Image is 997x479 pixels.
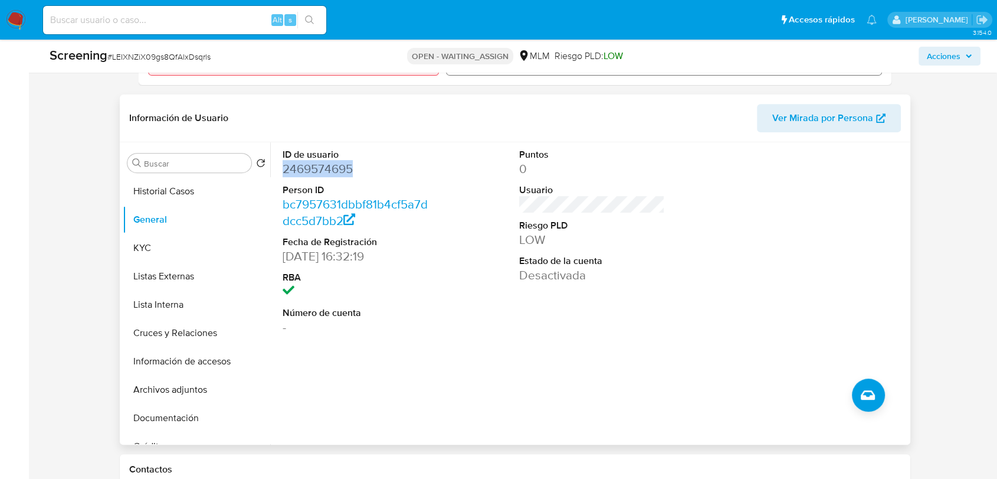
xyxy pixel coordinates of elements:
[123,404,270,432] button: Documentación
[288,14,292,25] span: s
[123,234,270,262] button: KYC
[50,45,107,64] b: Screening
[867,15,877,25] a: Notificaciones
[789,14,855,26] span: Accesos rápidos
[297,12,322,28] button: search-icon
[123,347,270,376] button: Información de accesos
[107,51,211,63] span: # LEIXNZiX09gs8QfAlxDsqrls
[519,255,665,268] dt: Estado de la cuenta
[772,104,873,132] span: Ver Mirada por Persona
[555,50,623,63] span: Riesgo PLD:
[273,14,282,25] span: Alt
[519,148,665,161] dt: Puntos
[283,236,428,249] dt: Fecha de Registración
[976,14,988,26] a: Salir
[519,184,665,197] dt: Usuario
[123,319,270,347] button: Cruces y Relaciones
[518,50,550,63] div: MLM
[519,232,665,248] dd: LOW
[144,158,247,169] input: Buscar
[283,271,428,284] dt: RBA
[129,464,901,475] h1: Contactos
[123,177,270,206] button: Historial Casos
[123,432,270,461] button: Créditos
[905,14,972,25] p: javier.gutierrez@mercadolibre.com.mx
[927,47,960,66] span: Acciones
[283,148,428,161] dt: ID de usuario
[283,184,428,197] dt: Person ID
[283,195,428,229] a: bc7957631dbbf81b4cf5a7ddcc5d7bb2
[407,48,513,64] p: OPEN - WAITING_ASSIGN
[123,376,270,404] button: Archivos adjuntos
[519,219,665,232] dt: Riesgo PLD
[283,161,428,177] dd: 2469574695
[519,267,665,284] dd: Desactivada
[757,104,901,132] button: Ver Mirada por Persona
[919,47,980,66] button: Acciones
[283,307,428,320] dt: Número de cuenta
[43,12,326,28] input: Buscar usuario o caso...
[604,49,623,63] span: LOW
[283,248,428,265] dd: [DATE] 16:32:19
[129,112,228,124] h1: Información de Usuario
[519,161,665,177] dd: 0
[123,291,270,319] button: Lista Interna
[256,158,265,171] button: Volver al orden por defecto
[123,262,270,291] button: Listas Externas
[132,158,142,168] button: Buscar
[123,206,270,234] button: General
[972,28,991,37] span: 3.154.0
[283,319,428,335] dd: -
